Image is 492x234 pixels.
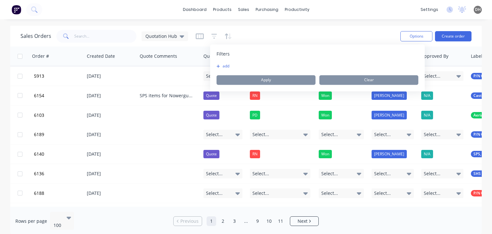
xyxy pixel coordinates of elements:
[203,53,228,59] div: Quote Type
[424,73,440,79] span: Select...
[32,86,80,105] button: 6154
[319,111,332,119] div: Won
[372,150,407,158] div: [PERSON_NAME]
[435,31,471,41] button: Create order
[250,111,260,119] div: PD
[12,5,21,14] img: Factory
[424,170,440,177] span: Select...
[32,144,80,164] button: 6140
[290,218,318,224] a: Next page
[140,53,177,59] div: Quote Comments
[87,73,135,79] div: [DATE]
[417,5,441,14] div: settings
[282,5,313,14] div: productivity
[34,151,44,157] span: 6140
[473,190,490,196] span: P/N 0284
[421,53,448,59] div: Approved By
[87,92,135,99] div: [DATE]
[253,216,262,226] a: Page 9
[421,150,433,158] div: N/A
[372,91,407,100] div: [PERSON_NAME]
[319,91,332,100] div: Won
[32,125,80,144] button: 6189
[32,164,80,183] button: 6136
[34,112,44,118] span: 6103
[32,53,49,59] div: Order #
[74,30,137,43] input: Search...
[473,73,490,79] span: P/N 0057
[424,131,440,138] span: Select...
[250,91,260,100] div: RN
[421,111,433,119] div: N/A
[241,216,251,226] a: Jump forward
[32,106,80,125] button: 6103
[32,66,80,86] button: 5913
[321,190,338,196] span: Select...
[319,75,418,85] button: Clear
[180,218,199,224] span: Previous
[34,92,44,99] span: 6154
[235,5,252,14] div: sales
[34,190,44,196] span: 6188
[203,111,219,119] div: Quote
[471,53,485,59] div: Labels
[87,53,115,59] div: Created Date
[298,218,307,224] span: Next
[250,150,260,158] div: RN
[276,216,285,226] a: Page 11
[321,170,338,177] span: Select...
[206,190,223,196] span: Select...
[319,150,332,158] div: Won
[217,75,316,85] button: Apply
[206,131,223,138] span: Select...
[210,5,235,14] div: products
[252,5,282,14] div: purchasing
[53,222,62,229] div: 100
[206,170,223,177] span: Select...
[34,131,44,138] span: 6189
[252,170,269,177] span: Select...
[421,91,433,100] div: N/A
[87,190,135,196] div: [DATE]
[34,73,44,79] span: 5913
[171,216,321,226] ul: Pagination
[203,150,219,158] div: Quote
[140,92,195,99] div: SPS items for Nowergup Authorisation to proceed awaiting VO
[87,151,135,157] div: [DATE]
[87,112,135,118] div: [DATE]
[400,31,432,41] button: Options
[174,218,202,224] a: Previous page
[180,5,210,14] a: dashboard
[264,216,274,226] a: Page 10
[473,131,490,138] span: P/N 0172
[206,73,223,79] span: Select...
[207,216,216,226] a: Page 1 is your current page
[230,216,239,226] a: Page 3
[34,170,44,177] span: 6136
[374,131,391,138] span: Select...
[87,131,135,138] div: [DATE]
[218,216,228,226] a: Page 2
[145,33,177,39] span: Quotation Hub
[20,33,51,39] h1: Sales Orders
[32,184,80,203] button: 6188
[252,190,269,196] span: Select...
[372,111,407,119] div: [PERSON_NAME]
[321,131,338,138] span: Select...
[252,131,269,138] span: Select...
[32,203,80,222] button: 5916
[203,91,219,100] div: Quote
[374,190,391,196] span: Select...
[374,170,391,177] span: Select...
[475,7,481,13] span: DH
[217,51,230,57] span: Filters
[15,218,47,224] span: Rows per page
[87,170,135,177] div: [DATE]
[217,64,233,69] button: add
[424,190,440,196] span: Select...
